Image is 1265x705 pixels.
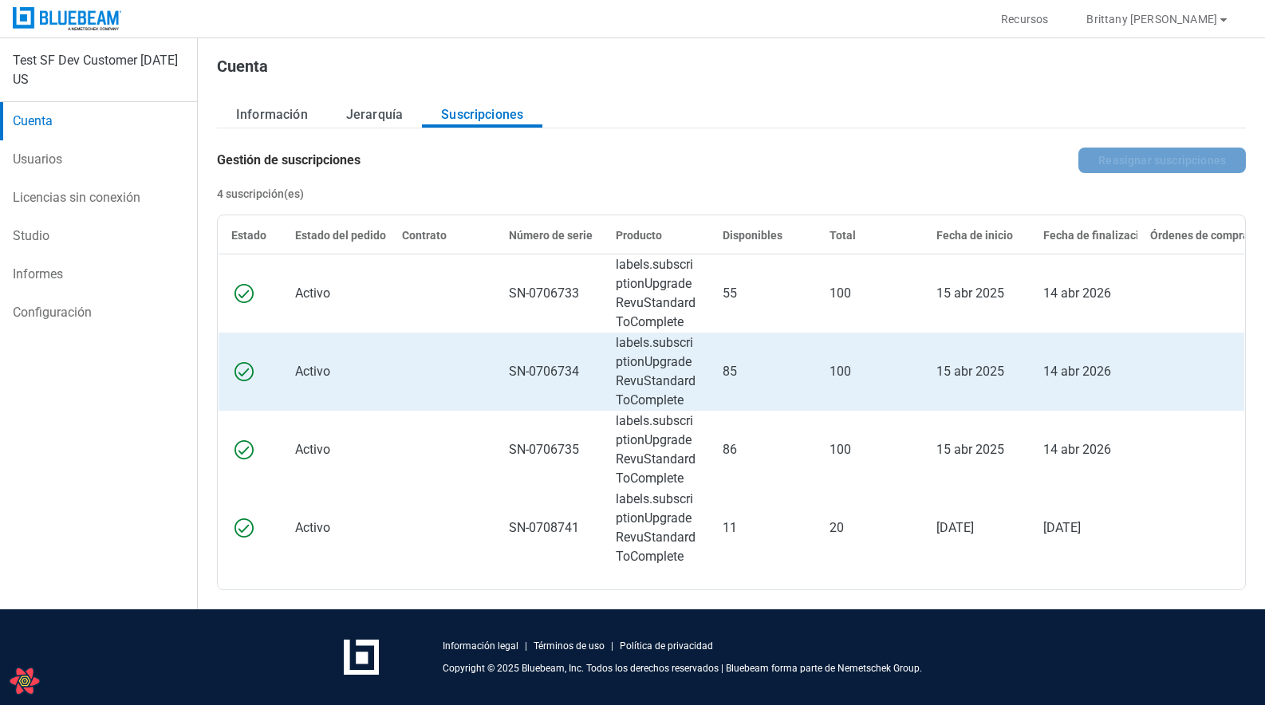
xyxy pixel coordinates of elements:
[603,333,710,411] td: labels.subscriptionUpgradeRevuStandardToComplete
[1031,333,1137,411] td: 14 abr 2026
[982,6,1067,32] button: Recursos
[620,640,713,652] a: Política de privacidad
[295,362,376,381] div: Activo
[817,411,924,489] td: 100
[1078,148,1246,173] button: Reasignar suscripciones
[924,489,1031,568] td: [DATE]
[217,186,304,202] div: 4 suscripción(es)
[217,102,327,128] button: Información
[327,102,422,128] button: Jerarquía
[9,665,41,697] button: Open React Query Devtools
[924,333,1031,411] td: 15 abr 2025
[295,284,376,303] div: Activo
[710,411,817,489] td: 86
[1031,411,1137,489] td: 14 abr 2026
[924,411,1031,489] td: 15 abr 2025
[496,333,603,411] td: SN-0706734
[1031,254,1137,333] td: 14 abr 2026
[710,489,817,568] td: 11
[218,215,1245,568] table: bb-data-table
[443,640,518,652] a: Información legal
[817,333,924,411] td: 100
[817,489,924,568] td: 20
[710,254,817,333] td: 55
[603,489,710,568] td: labels.subscriptionUpgradeRevuStandardToComplete
[217,152,361,169] h2: Gestión de suscripciones
[603,411,710,489] td: labels.subscriptionUpgradeRevuStandardToComplete
[443,662,922,675] p: Copyright © 2025 Bluebeam, Inc. Todos los derechos reservados | Bluebeam forma parte de Nemetsche...
[496,411,603,489] td: SN-0706735
[924,254,1031,333] td: 15 abr 2025
[1067,6,1249,32] button: Brittany [PERSON_NAME]
[217,57,268,83] h1: Cuenta
[496,254,603,333] td: SN-0706733
[817,254,924,333] td: 100
[710,333,817,411] td: 85
[422,102,542,128] button: Suscripciones
[13,51,184,89] div: Test SF Dev Customer [DATE] US
[295,440,376,459] div: Activo
[1031,489,1137,568] td: [DATE]
[496,489,603,568] td: SN-0708741
[13,7,121,30] img: Bluebeam, Inc.
[295,518,376,538] div: Activo
[534,640,605,652] a: Términos de uso
[443,640,713,652] div: | |
[603,254,710,333] td: labels.subscriptionUpgradeRevuStandardToComplete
